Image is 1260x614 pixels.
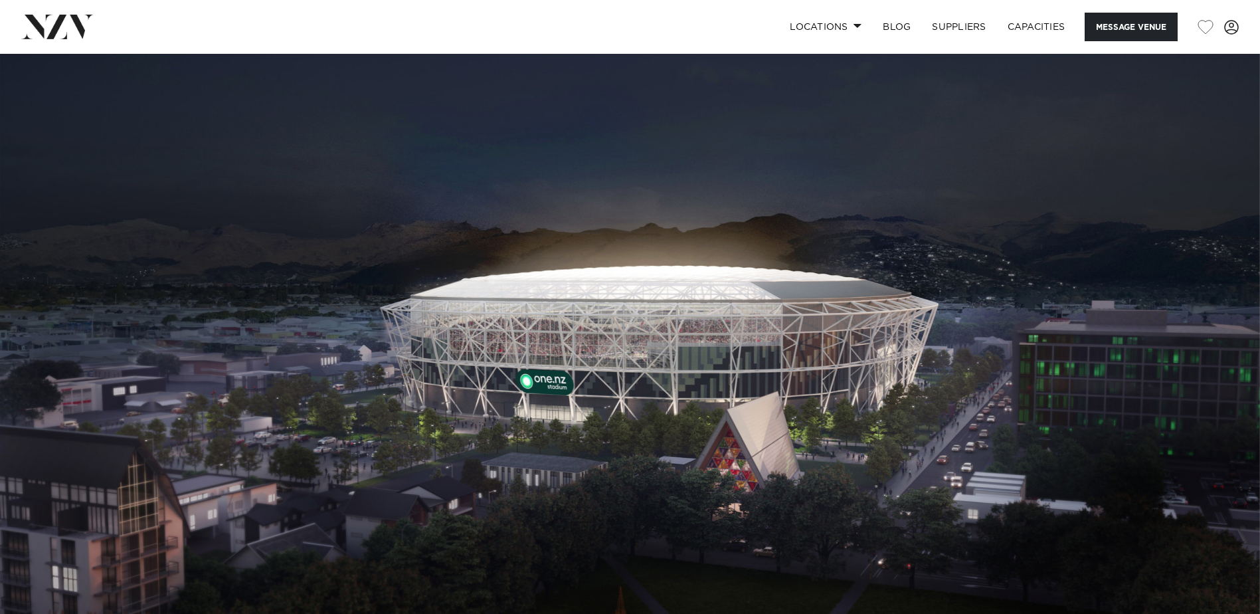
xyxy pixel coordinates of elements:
[872,13,921,41] a: BLOG
[921,13,996,41] a: SUPPLIERS
[1085,13,1178,41] button: Message Venue
[21,15,94,39] img: nzv-logo.png
[779,13,872,41] a: Locations
[997,13,1076,41] a: Capacities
